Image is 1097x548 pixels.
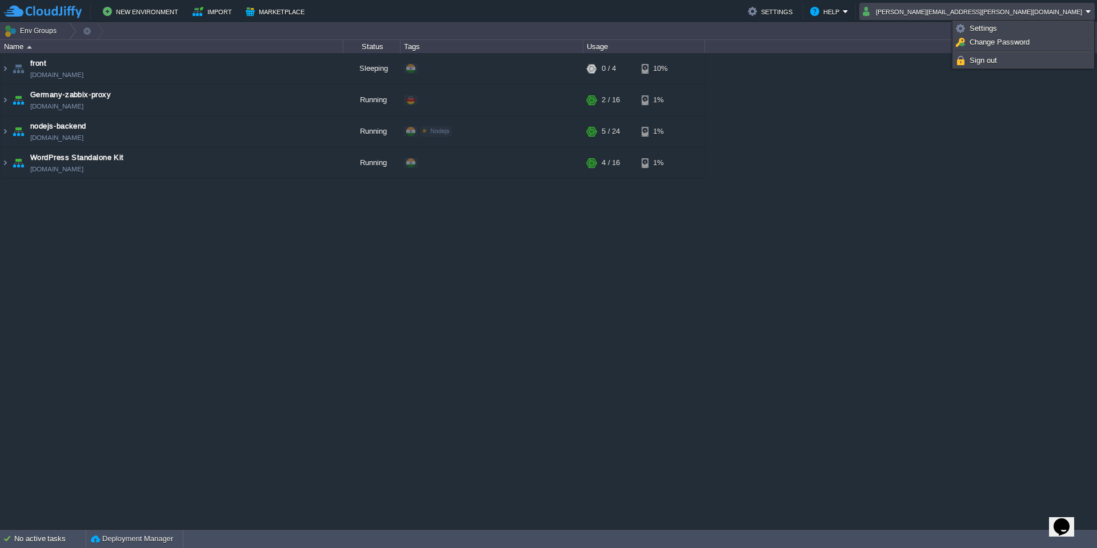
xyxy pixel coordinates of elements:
[1,85,10,115] img: AMDAwAAAACH5BAEAAAAALAAAAAABAAEAAAICRAEAOw==
[748,5,796,18] button: Settings
[343,116,401,147] div: Running
[343,53,401,84] div: Sleeping
[30,152,124,163] a: WordPress Standalone Kit
[602,147,620,178] div: 4 / 16
[602,116,620,147] div: 5 / 24
[91,533,173,545] button: Deployment Manager
[970,38,1030,46] span: Change Password
[4,5,82,19] img: CloudJiffy
[30,121,86,132] a: nodejs-backend
[584,40,704,53] div: Usage
[863,5,1086,18] button: [PERSON_NAME][EMAIL_ADDRESS][PERSON_NAME][DOMAIN_NAME]
[954,54,1092,67] a: Sign out
[344,40,400,53] div: Status
[30,132,83,143] a: [DOMAIN_NAME]
[602,53,616,84] div: 0 / 4
[954,36,1092,49] a: Change Password
[27,46,32,49] img: AMDAwAAAACH5BAEAAAAALAAAAAABAAEAAAICRAEAOw==
[10,53,26,84] img: AMDAwAAAACH5BAEAAAAALAAAAAABAAEAAAICRAEAOw==
[970,56,997,65] span: Sign out
[30,89,111,101] a: Germany-zabbix-proxy
[10,85,26,115] img: AMDAwAAAACH5BAEAAAAALAAAAAABAAEAAAICRAEAOw==
[246,5,308,18] button: Marketplace
[193,5,235,18] button: Import
[430,127,450,134] span: Nodejs
[401,40,583,53] div: Tags
[343,147,401,178] div: Running
[810,5,843,18] button: Help
[1049,502,1086,537] iframe: chat widget
[642,116,679,147] div: 1%
[602,85,620,115] div: 2 / 16
[954,22,1092,35] a: Settings
[30,101,83,112] span: [DOMAIN_NAME]
[642,85,679,115] div: 1%
[970,24,997,33] span: Settings
[4,23,61,39] button: Env Groups
[103,5,182,18] button: New Environment
[1,147,10,178] img: AMDAwAAAACH5BAEAAAAALAAAAAABAAEAAAICRAEAOw==
[30,69,83,81] a: [DOMAIN_NAME]
[10,116,26,147] img: AMDAwAAAACH5BAEAAAAALAAAAAABAAEAAAICRAEAOw==
[642,147,679,178] div: 1%
[642,53,679,84] div: 10%
[1,40,343,53] div: Name
[14,530,86,548] div: No active tasks
[1,53,10,84] img: AMDAwAAAACH5BAEAAAAALAAAAAABAAEAAAICRAEAOw==
[30,163,83,175] a: [DOMAIN_NAME]
[30,58,46,69] a: front
[1,116,10,147] img: AMDAwAAAACH5BAEAAAAALAAAAAABAAEAAAICRAEAOw==
[343,85,401,115] div: Running
[10,147,26,178] img: AMDAwAAAACH5BAEAAAAALAAAAAABAAEAAAICRAEAOw==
